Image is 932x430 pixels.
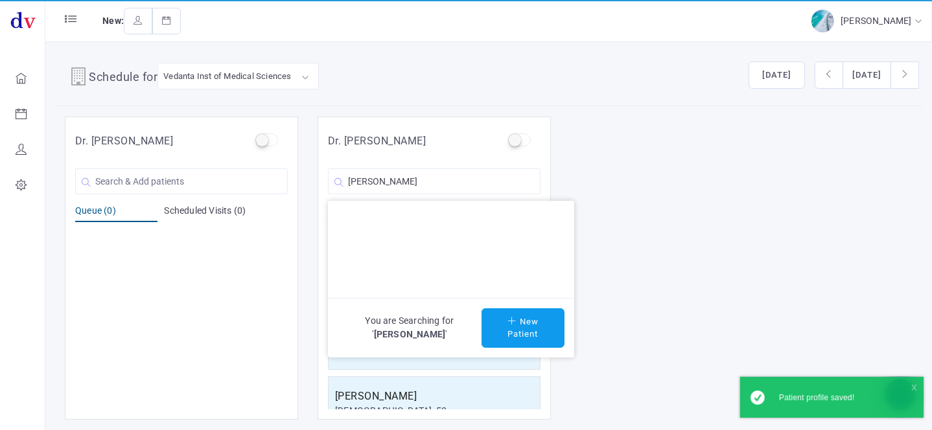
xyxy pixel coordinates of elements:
[749,62,805,89] button: [DATE]
[843,62,891,89] button: [DATE]
[164,204,288,222] div: Scheduled Visits (0)
[374,329,446,339] span: [PERSON_NAME]
[75,168,288,194] input: Search & Add patients
[841,16,915,26] span: [PERSON_NAME]
[335,404,480,418] div: [DEMOGRAPHIC_DATA], 53
[75,133,174,149] h5: Dr. [PERSON_NAME]
[89,68,157,89] h4: Schedule for
[102,16,124,26] span: New:
[328,168,541,194] input: Search & Add patients
[811,10,834,32] img: img-2.jpg
[338,314,482,341] span: You are Searching for ' '
[328,133,426,149] h5: Dr. [PERSON_NAME]
[779,393,854,402] span: Patient profile saved!
[482,308,565,348] button: New Patient
[335,389,480,404] h5: [PERSON_NAME]
[75,204,157,222] div: Queue (0)
[163,69,291,84] div: Vedanta Inst of Medical Sciences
